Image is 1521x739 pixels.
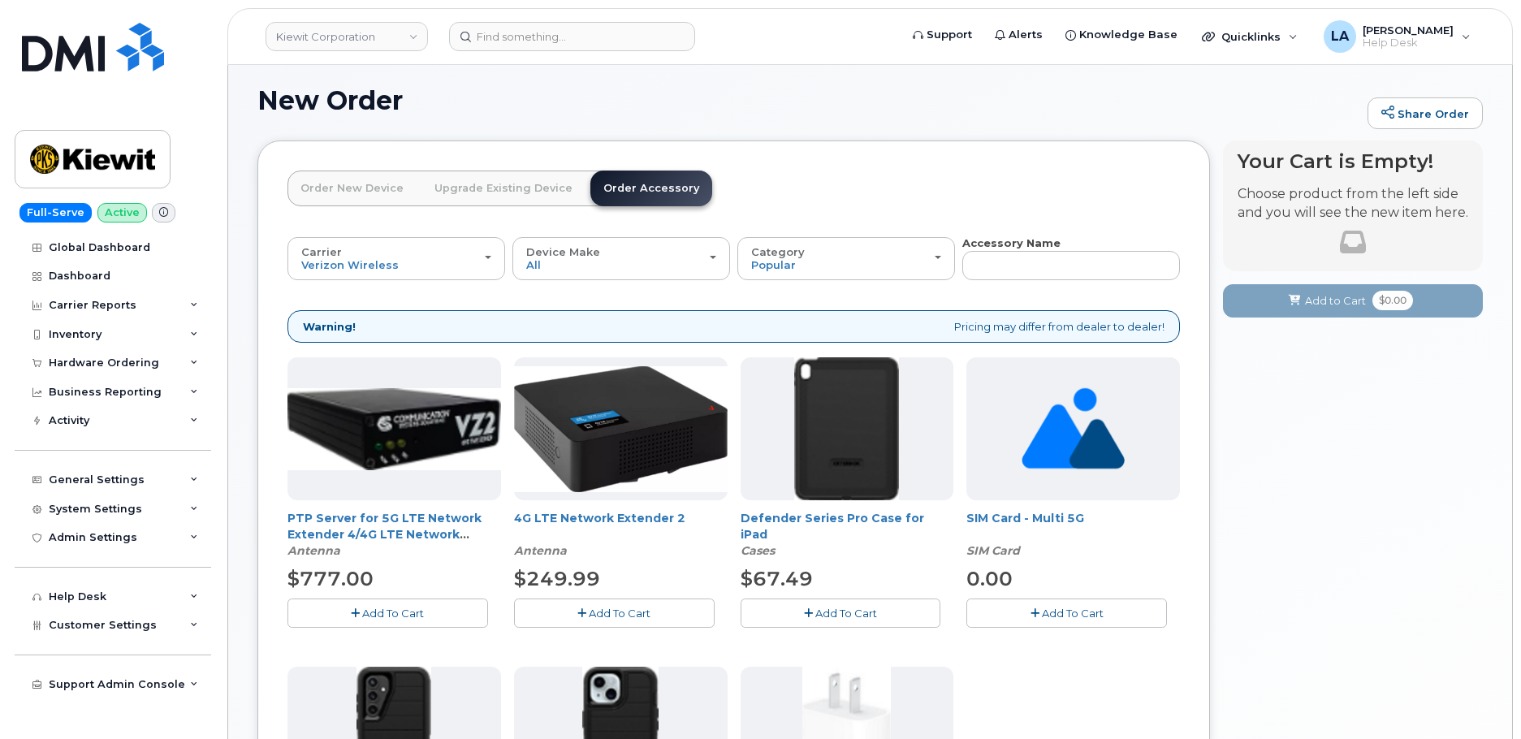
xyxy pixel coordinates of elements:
[1368,97,1483,130] a: Share Order
[751,258,796,271] span: Popular
[514,567,600,590] span: $249.99
[1022,357,1125,500] img: no_image_found-2caef05468ed5679b831cfe6fc140e25e0c280774317ffc20a367ab7fd17291e.png
[741,567,813,590] span: $67.49
[362,607,424,620] span: Add To Cart
[257,86,1359,115] h1: New Order
[301,245,342,258] span: Carrier
[1238,185,1468,223] p: Choose product from the left side and you will see the new item here.
[966,543,1020,558] em: SIM Card
[741,510,954,559] div: Defender Series Pro Case for iPad
[966,510,1180,559] div: SIM Card - Multi 5G
[287,510,501,559] div: PTP Server for 5G LTE Network Extender 4/4G LTE Network Extender 3
[741,511,924,542] a: Defender Series Pro Case for iPad
[1372,291,1413,310] span: $0.00
[514,543,567,558] em: Antenna
[741,599,941,627] button: Add To Cart
[794,357,899,500] img: defenderipad10thgen.png
[1042,607,1104,620] span: Add To Cart
[815,607,877,620] span: Add To Cart
[526,245,600,258] span: Device Make
[301,258,399,271] span: Verizon Wireless
[514,510,728,559] div: 4G LTE Network Extender 2
[526,258,541,271] span: All
[287,511,482,558] a: PTP Server for 5G LTE Network Extender 4/4G LTE Network Extender 3
[589,607,650,620] span: Add To Cart
[287,543,340,558] em: Antenna
[1223,284,1483,318] button: Add to Cart $0.00
[737,237,955,279] button: Category Popular
[514,366,728,492] img: 4glte_extender.png
[287,237,505,279] button: Carrier Verizon Wireless
[287,388,501,469] img: Casa_Sysem.png
[1305,293,1366,309] span: Add to Cart
[512,237,730,279] button: Device Make All
[287,171,417,206] a: Order New Device
[966,599,1167,627] button: Add To Cart
[751,245,805,258] span: Category
[514,599,715,627] button: Add To Cart
[287,567,374,590] span: $777.00
[421,171,585,206] a: Upgrade Existing Device
[1238,150,1468,172] h4: Your Cart is Empty!
[962,236,1061,249] strong: Accessory Name
[966,511,1084,525] a: SIM Card - Multi 5G
[303,319,356,335] strong: Warning!
[741,543,775,558] em: Cases
[287,599,488,627] button: Add To Cart
[590,171,712,206] a: Order Accessory
[287,310,1180,344] div: Pricing may differ from dealer to dealer!
[514,511,685,525] a: 4G LTE Network Extender 2
[966,567,1013,590] span: 0.00
[1450,668,1509,727] iframe: Messenger Launcher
